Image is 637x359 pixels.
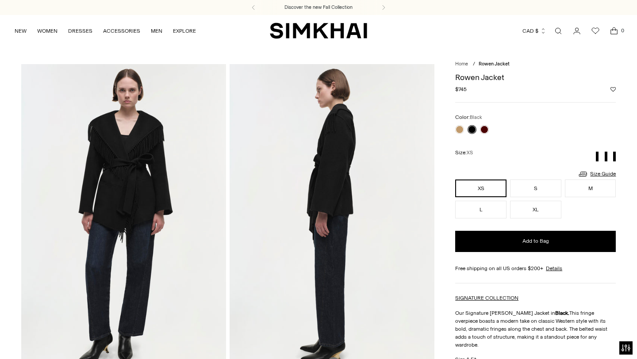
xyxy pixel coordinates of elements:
label: Color: [455,113,482,122]
a: DRESSES [68,21,92,41]
span: Rowen Jacket [479,61,510,67]
span: XS [467,150,473,156]
span: Black [470,115,482,120]
a: Home [455,61,468,67]
button: XS [455,179,507,197]
a: Go to the account page [568,22,586,40]
span: 0 [618,27,626,34]
a: Wishlist [587,22,604,40]
a: SIMKHAI [270,22,367,39]
button: M [565,179,616,197]
div: Free shipping on all US orders $200+ [455,264,616,272]
label: Size: [455,149,473,157]
a: Discover the new Fall Collection [284,4,353,11]
a: ACCESSORIES [103,21,140,41]
a: SIGNATURE COLLECTION [455,295,518,301]
p: Our Signature [PERSON_NAME] Jacket in This fringe overpiece boasts a modern take on classic Weste... [455,309,616,349]
a: MEN [151,21,162,41]
a: EXPLORE [173,21,196,41]
button: S [510,179,561,197]
a: NEW [15,21,27,41]
a: Size Guide [578,168,616,179]
span: Add to Bag [522,237,549,245]
a: Open cart modal [605,22,623,40]
button: Add to Bag [455,231,616,252]
button: L [455,201,507,218]
a: Open search modal [549,22,567,40]
a: Details [546,264,562,272]
a: WOMEN [37,21,58,41]
div: / [473,61,475,68]
h1: Rowen Jacket [455,73,616,81]
b: Black. [555,310,569,316]
button: XL [510,201,561,218]
button: Add to Wishlist [610,87,616,92]
span: $745 [455,85,467,93]
button: CAD $ [522,21,546,41]
nav: breadcrumbs [455,61,616,68]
